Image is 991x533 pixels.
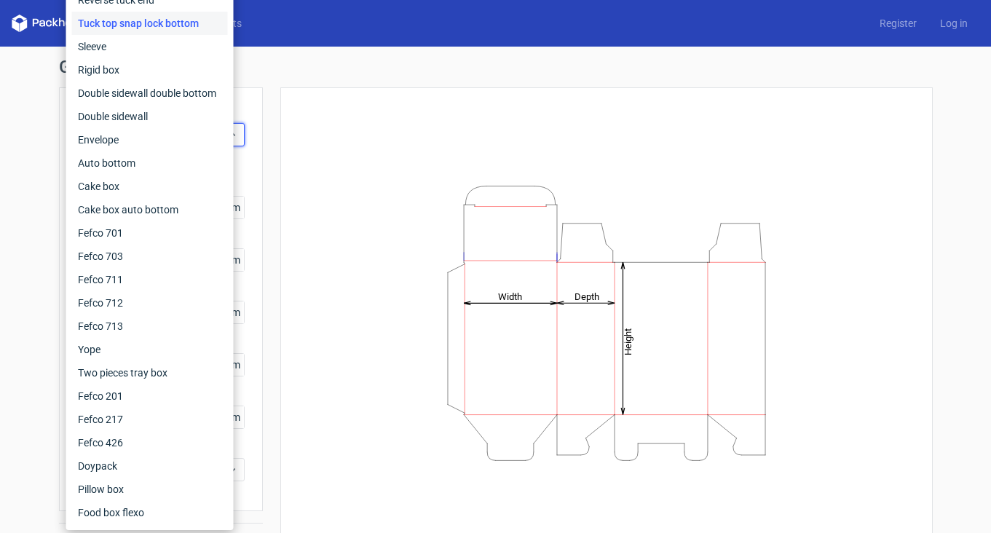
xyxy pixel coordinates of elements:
[72,58,228,82] div: Rigid box
[72,198,228,221] div: Cake box auto bottom
[575,291,599,301] tspan: Depth
[72,175,228,198] div: Cake box
[72,82,228,105] div: Double sidewall double bottom
[928,16,979,31] a: Log in
[868,16,928,31] a: Register
[72,501,228,524] div: Food box flexo
[59,58,933,76] h1: Generate new dieline
[72,12,228,35] div: Tuck top snap lock bottom
[72,291,228,315] div: Fefco 712
[72,431,228,454] div: Fefco 426
[72,338,228,361] div: Yope
[72,151,228,175] div: Auto bottom
[72,35,228,58] div: Sleeve
[72,105,228,128] div: Double sidewall
[72,454,228,478] div: Doypack
[72,128,228,151] div: Envelope
[72,408,228,431] div: Fefco 217
[72,221,228,245] div: Fefco 701
[623,328,633,355] tspan: Height
[72,315,228,338] div: Fefco 713
[72,245,228,268] div: Fefco 703
[497,291,521,301] tspan: Width
[72,361,228,384] div: Two pieces tray box
[72,384,228,408] div: Fefco 201
[72,478,228,501] div: Pillow box
[72,268,228,291] div: Fefco 711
